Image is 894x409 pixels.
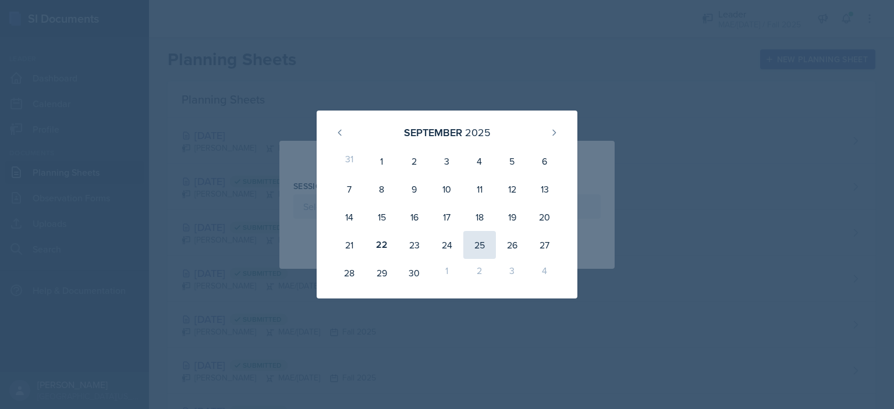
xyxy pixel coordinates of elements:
div: 2 [463,259,496,287]
div: 1 [431,259,463,287]
div: 23 [398,231,431,259]
div: 26 [496,231,528,259]
div: 22 [366,231,398,259]
div: 28 [333,259,366,287]
div: 18 [463,203,496,231]
div: 31 [333,147,366,175]
div: 10 [431,175,463,203]
div: 29 [366,259,398,287]
div: 30 [398,259,431,287]
div: 13 [528,175,561,203]
div: 2025 [465,125,491,140]
div: 11 [463,175,496,203]
div: 6 [528,147,561,175]
div: 19 [496,203,528,231]
div: 16 [398,203,431,231]
div: 2 [398,147,431,175]
div: 5 [496,147,528,175]
div: 3 [496,259,528,287]
div: 4 [463,147,496,175]
div: 7 [333,175,366,203]
div: 21 [333,231,366,259]
div: 3 [431,147,463,175]
div: 9 [398,175,431,203]
div: 24 [431,231,463,259]
div: 8 [366,175,398,203]
div: 14 [333,203,366,231]
div: 1 [366,147,398,175]
div: 20 [528,203,561,231]
div: 4 [528,259,561,287]
div: September [404,125,462,140]
div: 17 [431,203,463,231]
div: 25 [463,231,496,259]
div: 12 [496,175,528,203]
div: 27 [528,231,561,259]
div: 15 [366,203,398,231]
